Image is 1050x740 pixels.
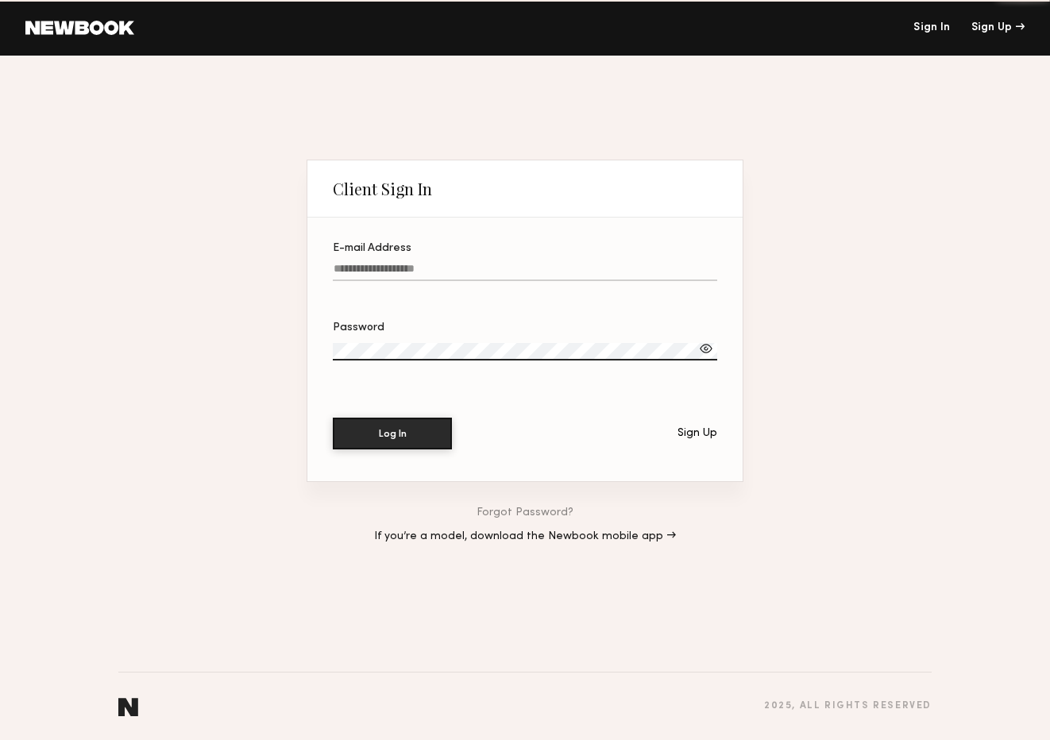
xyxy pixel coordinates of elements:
a: Sign In [913,22,950,33]
div: E-mail Address [333,243,717,254]
div: Client Sign In [333,179,432,198]
div: Sign Up [971,22,1025,33]
a: If you’re a model, download the Newbook mobile app → [374,531,676,542]
div: 2025 , all rights reserved [764,701,932,711]
a: Forgot Password? [477,507,573,518]
button: Log In [333,418,452,449]
input: Password [333,343,717,360]
div: Sign Up [677,428,717,439]
input: E-mail Address [333,263,717,281]
div: Password [333,322,717,333]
